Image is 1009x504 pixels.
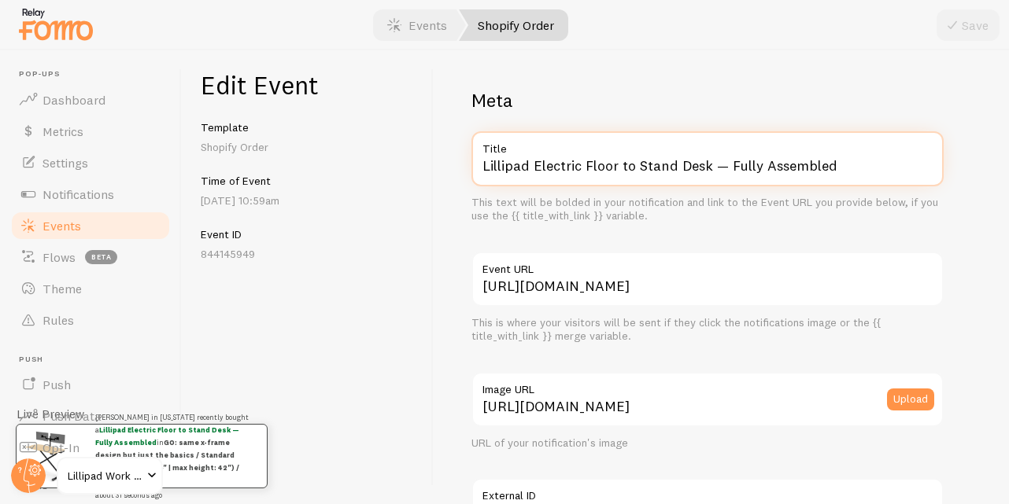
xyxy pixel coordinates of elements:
[201,227,414,241] h5: Event ID
[201,120,414,134] h5: Template
[201,139,414,155] p: Shopify Order
[9,84,172,116] a: Dashboard
[9,432,172,463] a: Opt-In
[19,69,172,79] span: Pop-ups
[43,155,88,171] span: Settings
[9,369,172,400] a: Push
[201,174,414,188] h5: Time of Event
[68,466,142,485] span: Lillipad Work Solutions
[887,388,934,410] button: Upload
[201,193,414,208] p: [DATE] 10:59am
[43,92,105,108] span: Dashboard
[9,400,172,432] a: Push Data
[471,436,944,451] div: URL of your notification's image
[57,457,163,495] a: Lillipad Work Solutions
[9,178,172,210] a: Notifications
[19,355,172,365] span: Push
[17,4,95,44] img: fomo-relay-logo-orange.svg
[43,408,102,424] span: Push Data
[9,210,172,241] a: Events
[43,186,114,202] span: Notifications
[43,123,83,139] span: Metrics
[9,116,172,147] a: Metrics
[43,281,82,296] span: Theme
[43,377,71,392] span: Push
[43,312,74,328] span: Rules
[9,241,172,273] a: Flows beta
[471,252,944,278] label: Event URL
[471,372,944,399] label: Image URL
[9,273,172,304] a: Theme
[471,88,944,112] h2: Meta
[201,69,414,101] h1: Edit Event
[85,250,117,264] span: beta
[9,147,172,178] a: Settings
[471,316,944,344] div: This is where your visitors will be sent if they click the notifications image or the {{ title_wi...
[43,440,79,455] span: Opt-In
[201,246,414,262] p: 844145949
[9,304,172,336] a: Rules
[43,218,81,234] span: Events
[471,131,944,158] label: Title
[43,249,76,265] span: Flows
[471,196,944,223] div: This text will be bolded in your notification and link to the Event URL you provide below, if you...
